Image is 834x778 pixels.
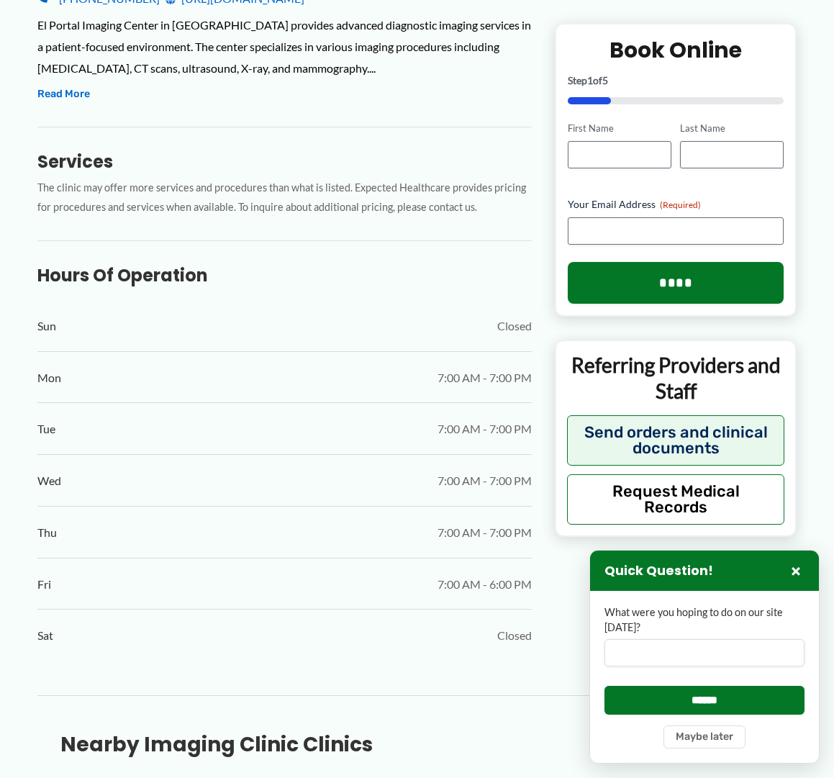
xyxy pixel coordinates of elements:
h3: Hours of Operation [37,264,532,286]
span: Wed [37,470,61,492]
span: 7:00 AM - 7:00 PM [438,522,532,543]
button: Maybe later [663,725,745,748]
span: Fri [37,574,51,595]
h2: Book Online [568,36,784,64]
label: Last Name [680,122,784,135]
span: 7:00 AM - 7:00 PM [438,418,532,440]
span: Sun [37,315,56,337]
h3: Nearby Imaging Clinic Clinics [60,732,373,758]
p: Referring Providers and Staff [567,352,784,404]
span: (Required) [660,199,701,210]
span: 1 [587,74,593,86]
span: Closed [497,625,532,646]
button: Request Medical Records [567,474,784,524]
h3: Quick Question! [604,563,713,579]
span: 7:00 AM - 7:00 PM [438,470,532,492]
span: Tue [37,418,55,440]
span: Sat [37,625,53,646]
button: Send orders and clinical documents [567,415,784,465]
span: Closed [497,315,532,337]
button: Close [787,562,804,579]
button: Read More [37,86,90,103]
div: El Portal Imaging Center in [GEOGRAPHIC_DATA] provides advanced diagnostic imaging services in a ... [37,14,532,78]
p: The clinic may offer more services and procedures than what is listed. Expected Healthcare provid... [37,178,532,217]
span: Mon [37,367,61,389]
span: 7:00 AM - 7:00 PM [438,367,532,389]
span: Thu [37,522,57,543]
span: 5 [602,74,608,86]
label: What were you hoping to do on our site [DATE]? [604,605,804,635]
p: Step of [568,76,784,86]
h3: Services [37,150,532,173]
label: First Name [568,122,671,135]
label: Your Email Address [568,197,784,212]
span: 7:00 AM - 6:00 PM [438,574,532,595]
